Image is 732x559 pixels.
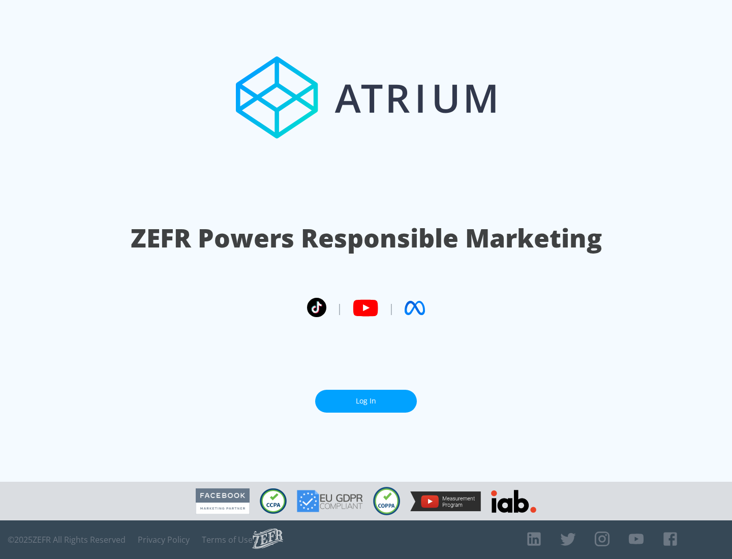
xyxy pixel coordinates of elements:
img: IAB [491,490,536,513]
a: Log In [315,390,417,413]
img: GDPR Compliant [297,490,363,512]
span: | [337,300,343,316]
img: CCPA Compliant [260,488,287,514]
a: Privacy Policy [138,535,190,545]
img: YouTube Measurement Program [410,491,481,511]
img: Facebook Marketing Partner [196,488,250,514]
a: Terms of Use [202,535,253,545]
span: | [388,300,394,316]
span: © 2025 ZEFR All Rights Reserved [8,535,126,545]
img: COPPA Compliant [373,487,400,515]
h1: ZEFR Powers Responsible Marketing [131,221,602,256]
